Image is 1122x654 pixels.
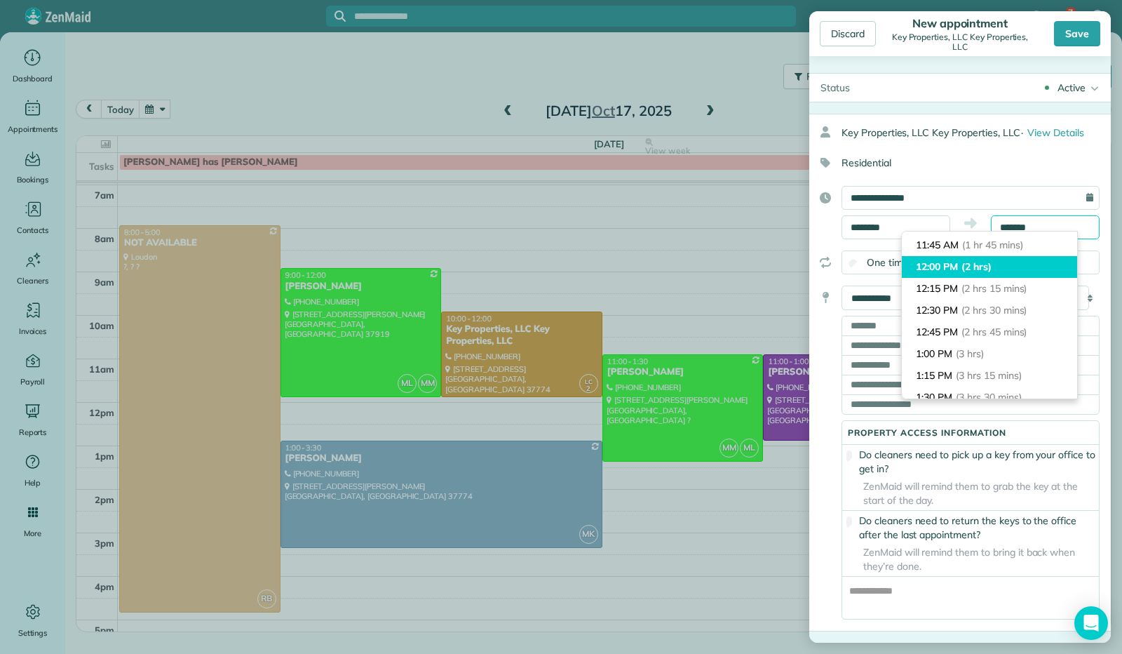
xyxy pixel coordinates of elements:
[961,304,1027,316] span: (2 hrs 30 mins)
[956,391,1021,403] span: (3 hrs 30 mins)
[961,282,1027,295] span: (2 hrs 15 mins)
[961,326,1027,338] span: (2 hrs 45 mins)
[867,256,908,269] span: One time
[879,16,1041,30] div: New appointment
[902,343,1077,365] li: 1:00 PM
[902,387,1077,408] li: 1:30 PM
[879,32,1041,52] div: Key Properties, LLC Key Properties, LLC
[1057,81,1086,95] div: Active
[1027,126,1084,139] span: View Details
[841,120,1111,145] div: Key Properties, LLC Key Properties, LLC
[956,369,1021,382] span: (3 hrs 15 mins)
[961,260,992,273] span: (2 hrs)
[902,300,1077,321] li: 12:30 PM
[849,260,858,269] input: One time
[902,365,1077,387] li: 1:15 PM
[902,321,1077,343] li: 12:45 PM
[842,428,1099,437] h5: Property access information
[846,451,852,462] input: Do cleaners need to pick up a key from your office to get in?
[842,514,1099,542] label: Do cleaners need to return the keys to the office after the last appointment?
[1054,21,1100,46] div: Save
[956,347,984,360] span: (3 hrs)
[1021,126,1023,139] span: ·
[842,545,1099,573] span: ZenMaid will remind them to bring it back when they’re done.
[962,239,1022,251] span: (1 hr 45 mins)
[1074,606,1108,640] div: Open Intercom Messenger
[902,278,1077,300] li: 12:15 PM
[842,448,1099,476] label: Do cleaners need to pick up a key from your office to get in?
[809,74,861,102] div: Status
[809,151,1100,175] div: Residential
[842,479,1099,507] span: ZenMaid will remind them to grab the key at the start of the day.
[820,21,876,46] div: Discard
[846,516,852,528] input: Do cleaners need to return the keys to the office after the last appointment?
[902,256,1077,278] li: 12:00 PM
[902,234,1077,256] li: 11:45 AM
